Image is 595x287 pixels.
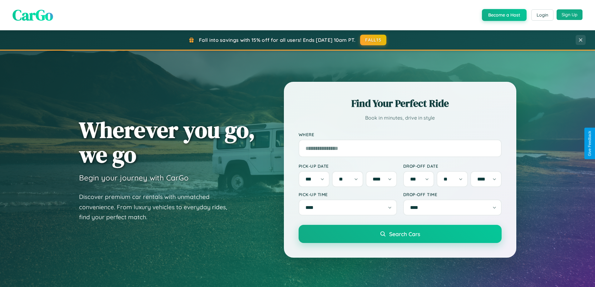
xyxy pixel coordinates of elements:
p: Book in minutes, drive in style [299,113,502,122]
p: Discover premium car rentals with unmatched convenience. From luxury vehicles to everyday rides, ... [79,192,235,222]
label: Pick-up Date [299,163,397,169]
span: Fall into savings with 15% off for all users! Ends [DATE] 10am PT. [199,37,355,43]
div: Give Feedback [588,131,592,156]
span: CarGo [12,5,53,25]
label: Drop-off Date [403,163,502,169]
label: Drop-off Time [403,192,502,197]
h1: Wherever you go, we go [79,117,255,167]
span: Search Cars [389,230,420,237]
button: FALL15 [360,35,386,45]
button: Become a Host [482,9,527,21]
button: Login [531,9,553,21]
h3: Begin your journey with CarGo [79,173,189,182]
h2: Find Your Perfect Ride [299,96,502,110]
label: Pick-up Time [299,192,397,197]
button: Sign Up [557,9,583,20]
label: Where [299,132,502,137]
button: Search Cars [299,225,502,243]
